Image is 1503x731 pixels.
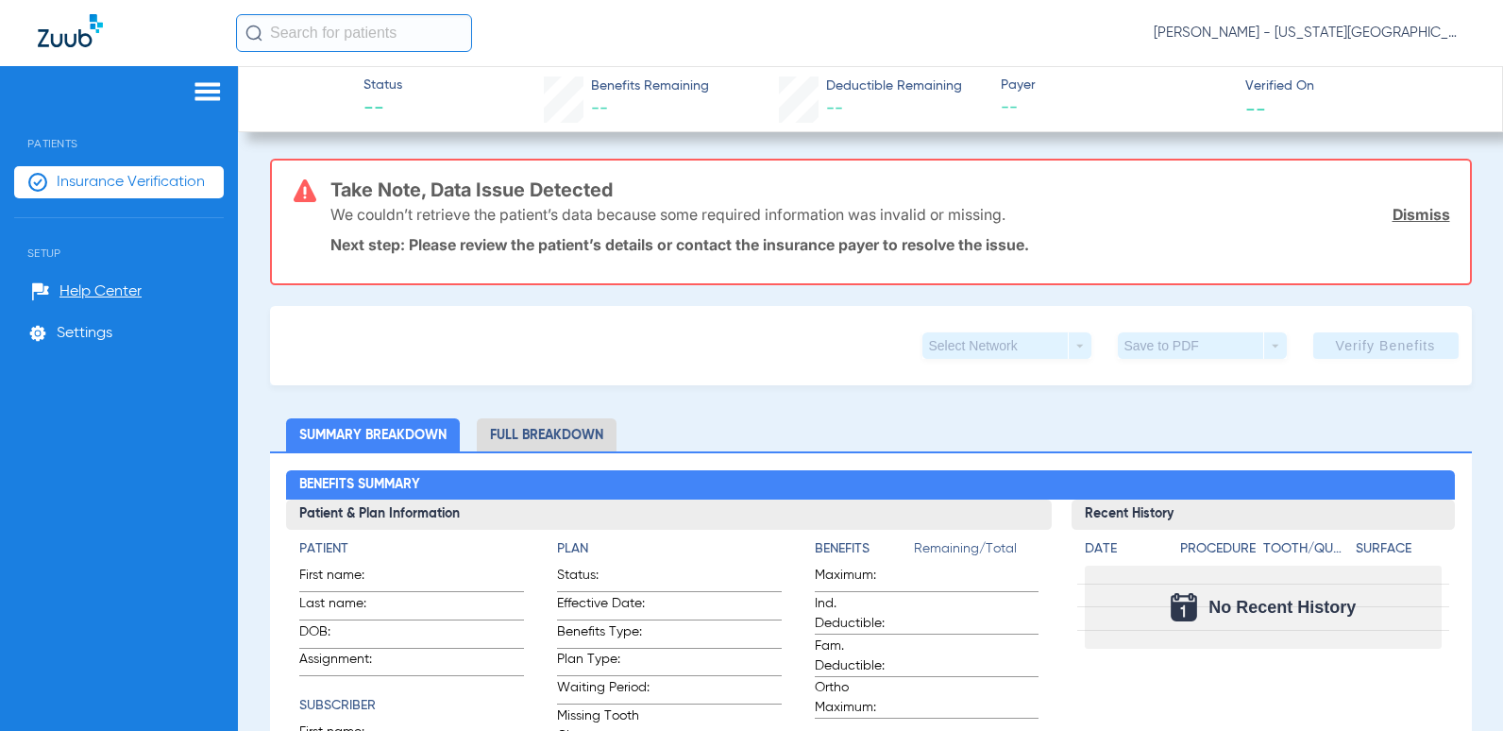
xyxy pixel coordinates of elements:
[557,566,650,591] span: Status:
[57,324,112,343] span: Settings
[815,678,907,718] span: Ortho Maximum:
[1208,598,1356,617] span: No Recent History
[1154,24,1465,42] span: [PERSON_NAME] - [US_STATE][GEOGRAPHIC_DATA] Dental - [GEOGRAPHIC_DATA]
[299,594,392,620] span: Last name:
[1085,539,1164,566] app-breakdown-title: Date
[14,218,224,260] span: Setup
[57,173,205,192] span: Insurance Verification
[286,500,1052,530] h3: Patient & Plan Information
[330,235,1450,254] p: Next step: Please review the patient’s details or contact the insurance payer to resolve the issue.
[1356,539,1442,559] h4: Surface
[557,594,650,620] span: Effective Date:
[1263,539,1349,566] app-breakdown-title: Tooth/Quad
[299,539,524,559] h4: Patient
[815,566,907,591] span: Maximum:
[815,539,914,559] h4: Benefits
[1001,76,1228,95] span: Payer
[236,14,472,52] input: Search for patients
[1245,76,1473,96] span: Verified On
[815,594,907,634] span: Ind. Deductible:
[557,622,650,648] span: Benefits Type:
[557,678,650,704] span: Waiting Period:
[1180,539,1257,566] app-breakdown-title: Procedure
[299,622,392,648] span: DOB:
[1263,539,1349,559] h4: Tooth/Quad
[299,696,524,716] h4: Subscriber
[591,100,608,117] span: --
[1085,539,1164,559] h4: Date
[1171,593,1197,621] img: Calendar
[1245,98,1266,118] span: --
[330,180,1450,199] h3: Take Note, Data Issue Detected
[914,539,1039,566] span: Remaining/Total
[299,650,392,675] span: Assignment:
[1072,500,1455,530] h3: Recent History
[557,650,650,675] span: Plan Type:
[1180,539,1257,559] h4: Procedure
[1393,205,1450,224] a: Dismiss
[245,25,262,42] img: Search Icon
[815,539,914,566] app-breakdown-title: Benefits
[826,76,962,96] span: Deductible Remaining
[363,76,402,95] span: Status
[1001,96,1228,120] span: --
[286,470,1455,501] h2: Benefits Summary
[1356,539,1442,566] app-breakdown-title: Surface
[557,539,782,559] h4: Plan
[826,100,843,117] span: --
[193,80,223,103] img: hamburger-icon
[299,566,392,591] span: First name:
[38,14,103,47] img: Zuub Logo
[591,76,709,96] span: Benefits Remaining
[59,282,142,301] span: Help Center
[363,96,402,123] span: --
[286,418,460,451] li: Summary Breakdown
[14,109,224,150] span: Patients
[330,205,1005,224] p: We couldn’t retrieve the patient’s data because some required information was invalid or missing.
[31,282,142,301] a: Help Center
[294,179,316,202] img: error-icon
[477,418,616,451] li: Full Breakdown
[815,637,907,676] span: Fam. Deductible:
